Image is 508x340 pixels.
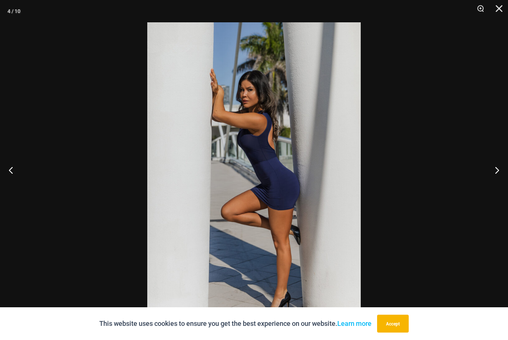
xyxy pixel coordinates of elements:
a: Learn more [337,320,372,327]
button: Next [480,151,508,189]
button: Accept [377,315,409,333]
p: This website uses cookies to ensure you get the best experience on our website. [99,318,372,329]
div: 4 / 10 [7,6,20,17]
